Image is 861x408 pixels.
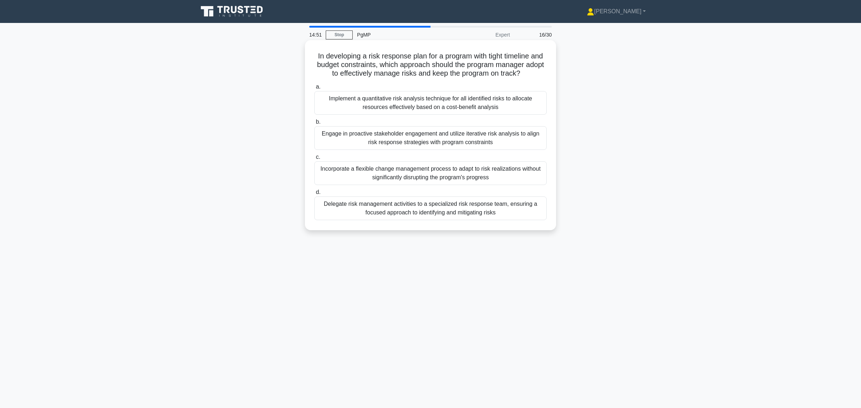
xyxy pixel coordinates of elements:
div: 14:51 [305,28,326,42]
div: Engage in proactive stakeholder engagement and utilize iterative risk analysis to align risk resp... [314,126,547,150]
span: a. [316,84,320,90]
span: b. [316,119,320,125]
div: Implement a quantitative risk analysis technique for all identified risks to allocate resources e... [314,91,547,115]
h5: In developing a risk response plan for a program with tight timeline and budget constraints, whic... [314,52,547,78]
a: Stop [326,30,353,39]
div: Incorporate a flexible change management process to adapt to risk realizations without significan... [314,161,547,185]
div: 16/30 [514,28,556,42]
a: [PERSON_NAME] [570,4,663,19]
div: Delegate risk management activities to a specialized risk response team, ensuring a focused appro... [314,196,547,220]
div: Expert [451,28,514,42]
span: c. [316,154,320,160]
span: d. [316,189,320,195]
div: PgMP [353,28,451,42]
